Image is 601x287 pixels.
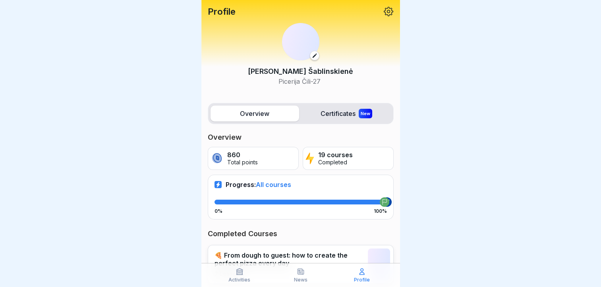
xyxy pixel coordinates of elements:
img: coin.svg [211,152,224,165]
div: New [359,109,372,118]
img: lightning.svg [305,152,315,165]
p: 🍕 From dough to guest: how to create the perfect pizza every day [215,251,364,267]
p: [PERSON_NAME] Šablinskienė [248,66,353,77]
a: 🍕 From dough to guest: how to create the perfect pizza every day2 Lessons [208,245,394,284]
p: 100% [374,208,387,214]
p: Profile [208,6,236,17]
p: 19 courses [318,151,353,159]
span: All courses [256,181,291,189]
p: Profile [354,277,370,283]
p: 860 [227,151,258,159]
p: Picerija Čili-27 [248,77,353,86]
p: Overview [208,133,394,142]
p: Completed Courses [208,229,394,239]
p: Activities [228,277,250,283]
p: 0% [215,208,222,214]
p: Progress: [226,181,291,189]
p: Total points [227,159,258,166]
p: Completed [318,159,353,166]
label: Certificates [302,106,391,121]
p: News [294,277,307,283]
label: Overview [211,106,299,121]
